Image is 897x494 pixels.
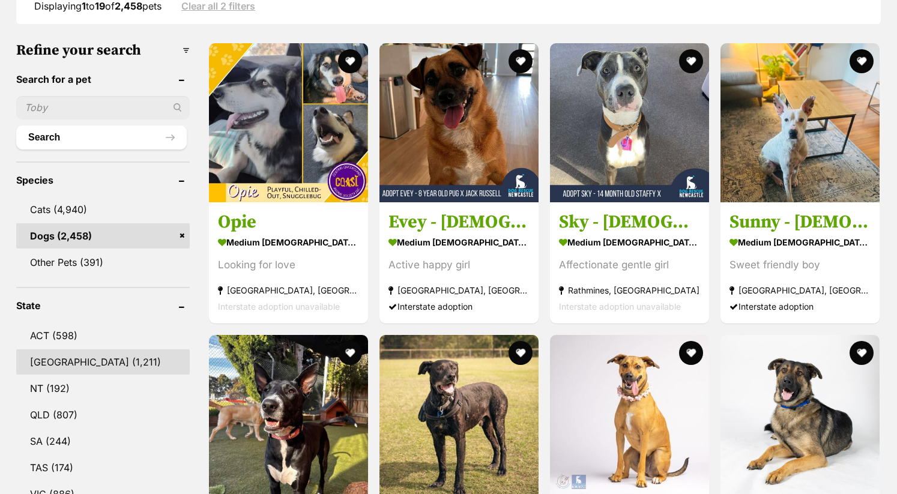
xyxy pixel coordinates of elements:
[388,298,530,315] div: Interstate adoption
[388,233,530,251] strong: medium [DEMOGRAPHIC_DATA] Dog
[16,300,190,311] header: State
[218,211,359,233] h3: Opie
[16,455,190,480] a: TAS (174)
[16,349,190,375] a: [GEOGRAPHIC_DATA] (1,211)
[16,74,190,85] header: Search for a pet
[16,96,190,119] input: Toby
[850,49,874,73] button: favourite
[16,175,190,185] header: Species
[338,341,362,365] button: favourite
[729,257,871,273] div: Sweet friendly boy
[218,301,340,312] span: Interstate adoption unavailable
[379,335,539,494] img: Chuck - 10 Year Old Bullmastiff - Bullmastiff Dog
[218,257,359,273] div: Looking for love
[16,323,190,348] a: ACT (598)
[559,257,700,273] div: Affectionate gentle girl
[509,49,533,73] button: favourite
[729,211,871,233] h3: Sunny - [DEMOGRAPHIC_DATA] Cattle Dog X
[550,202,709,324] a: Sky - [DEMOGRAPHIC_DATA] Staffy X medium [DEMOGRAPHIC_DATA] Dog Affectionate gentle girl Rathmine...
[16,250,190,275] a: Other Pets (391)
[16,223,190,249] a: Dogs (2,458)
[379,202,539,324] a: Evey - [DEMOGRAPHIC_DATA] Pug x [PERSON_NAME] medium [DEMOGRAPHIC_DATA] Dog Active happy girl [GE...
[16,42,190,59] h3: Refine your search
[338,49,362,73] button: favourite
[550,335,709,494] img: Rosie - 1.5 Year Old Mixed Breed - German Shepherd Dog
[388,257,530,273] div: Active happy girl
[850,341,874,365] button: favourite
[209,335,368,494] img: Buttercup - Whippet x Bull Terrier x Dalmatian Dog
[218,282,359,298] strong: [GEOGRAPHIC_DATA], [GEOGRAPHIC_DATA]
[16,376,190,401] a: NT (192)
[16,402,190,427] a: QLD (807)
[559,282,700,298] strong: Rathmines, [GEOGRAPHIC_DATA]
[16,125,187,149] button: Search
[181,1,255,11] a: Clear all 2 filters
[388,282,530,298] strong: [GEOGRAPHIC_DATA], [GEOGRAPHIC_DATA]
[16,197,190,222] a: Cats (4,940)
[379,43,539,202] img: Evey - 8 Year Old Pug x Jack Russell - Pug x Jack Russell Terrier Dog
[679,49,703,73] button: favourite
[559,211,700,233] h3: Sky - [DEMOGRAPHIC_DATA] Staffy X
[218,233,359,251] strong: medium [DEMOGRAPHIC_DATA] Dog
[720,202,880,324] a: Sunny - [DEMOGRAPHIC_DATA] Cattle Dog X medium [DEMOGRAPHIC_DATA] Dog Sweet friendly boy [GEOGRAP...
[729,298,871,315] div: Interstate adoption
[729,233,871,251] strong: medium [DEMOGRAPHIC_DATA] Dog
[209,202,368,324] a: Opie medium [DEMOGRAPHIC_DATA] Dog Looking for love [GEOGRAPHIC_DATA], [GEOGRAPHIC_DATA] Intersta...
[388,211,530,233] h3: Evey - [DEMOGRAPHIC_DATA] Pug x [PERSON_NAME]
[550,43,709,202] img: Sky - 14 Month Old Staffy X - American Staffordshire Terrier Dog
[16,429,190,454] a: SA (244)
[720,43,880,202] img: Sunny - 1 Year Old Cattle Dog X - Australian Cattle Dog
[559,233,700,251] strong: medium [DEMOGRAPHIC_DATA] Dog
[679,341,703,365] button: favourite
[209,43,368,202] img: Opie - Alaskan Malamute x Dachshund Dog
[509,341,533,365] button: favourite
[729,282,871,298] strong: [GEOGRAPHIC_DATA], [GEOGRAPHIC_DATA]
[720,335,880,494] img: Chase - German Shepherd Dog
[559,301,681,312] span: Interstate adoption unavailable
